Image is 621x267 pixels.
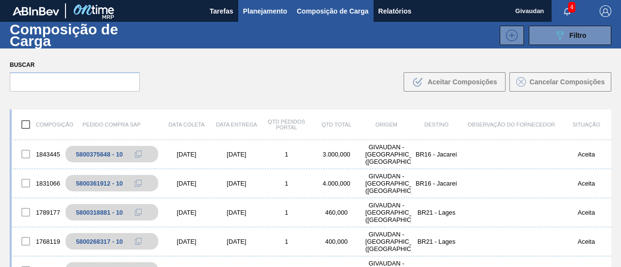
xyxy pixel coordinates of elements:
[243,5,287,17] span: Planejamento
[495,26,524,45] div: Nova Composição
[212,122,261,127] div: Data entrega
[311,151,361,158] div: 3.000,000
[378,5,411,17] span: Relatórios
[361,202,411,223] div: GIVAUDAN - SÃO PAULO (SP)
[411,180,461,187] div: BR16 - Jacareí
[212,151,261,158] div: [DATE]
[568,2,575,13] span: 4
[411,122,461,127] div: Destino
[129,177,148,189] div: Copiar
[162,122,212,127] div: Data coleta
[311,122,361,127] div: Qtd Total
[12,231,62,251] div: 1768119
[404,72,506,92] button: Aceitar Composições
[261,238,311,245] div: 1
[311,180,361,187] div: 4.000,000
[600,5,611,17] img: Logout
[162,151,212,158] div: [DATE]
[261,151,311,158] div: 1
[12,114,62,135] div: Composição
[529,26,611,45] button: Filtro
[411,151,461,158] div: BR16 - Jacareí
[129,236,148,247] div: Copiar
[261,119,311,130] div: Qtd Pedidos Portal
[461,122,561,127] div: Observação do Fornecedor
[561,209,611,216] div: Aceita
[297,5,369,17] span: Composição de Carga
[361,143,411,165] div: GIVAUDAN - SÃO PAULO (SP)
[361,173,411,194] div: GIVAUDAN - SÃO PAULO (SP)
[427,78,497,86] span: Aceitar Composições
[162,209,212,216] div: [DATE]
[10,24,157,46] h1: Composição de Carga
[261,209,311,216] div: 1
[552,4,583,18] button: Notificações
[509,72,611,92] button: Cancelar Composições
[561,151,611,158] div: Aceita
[162,180,212,187] div: [DATE]
[129,148,148,160] div: Copiar
[76,180,123,187] div: 5800361912 - 10
[212,238,261,245] div: [DATE]
[12,144,62,164] div: 1843445
[361,122,411,127] div: Origem
[570,31,587,39] span: Filtro
[530,78,605,86] span: Cancelar Composições
[361,231,411,252] div: GIVAUDAN - SÃO PAULO (SP)
[411,238,461,245] div: BR21 - Lages
[162,238,212,245] div: [DATE]
[212,180,261,187] div: [DATE]
[76,238,123,245] div: 5800268317 - 10
[12,202,62,222] div: 1789177
[561,238,611,245] div: Aceita
[561,122,611,127] div: Situação
[261,180,311,187] div: 1
[411,209,461,216] div: BR21 - Lages
[311,209,361,216] div: 460,000
[129,206,148,218] div: Copiar
[76,151,123,158] div: 5800375648 - 10
[13,7,59,16] img: TNhmsLtSVTkK8tSr43FrP2fwEKptu5GPRR3wAAAABJRU5ErkJggg==
[561,180,611,187] div: Aceita
[210,5,233,17] span: Tarefas
[76,209,123,216] div: 5800318881 - 10
[62,122,162,127] div: Pedido Compra SAP
[311,238,361,245] div: 400,000
[212,209,261,216] div: [DATE]
[10,58,140,72] label: Buscar
[12,173,62,193] div: 1831066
